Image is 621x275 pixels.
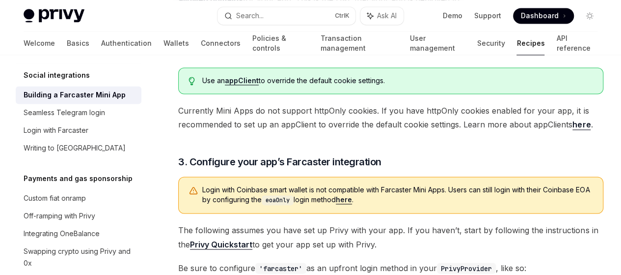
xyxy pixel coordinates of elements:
span: Use an to override the default cookie settings. [202,76,593,86]
div: Integrating OneBalance [24,228,100,240]
a: appClient [225,76,259,85]
a: Dashboard [513,8,574,24]
div: Search... [236,10,264,22]
a: User management [410,31,465,55]
a: here [572,120,591,130]
svg: Warning [189,186,198,196]
a: Authentication [101,31,152,55]
code: PrivyProvider [437,263,496,274]
h5: Social integrations [24,69,90,81]
a: Connectors [201,31,241,55]
a: Transaction management [320,31,398,55]
a: Writing to [GEOGRAPHIC_DATA] [16,139,141,157]
code: 'farcaster' [255,263,306,274]
div: Swapping crypto using Privy and 0x [24,245,135,269]
div: Custom fiat onramp [24,192,86,204]
span: Ctrl K [335,12,350,20]
a: Demo [443,11,462,21]
button: Ask AI [360,7,404,25]
span: Ask AI [377,11,397,21]
a: Welcome [24,31,55,55]
a: Wallets [163,31,189,55]
a: Security [477,31,505,55]
a: here [336,195,352,204]
button: Toggle dark mode [582,8,597,24]
a: API reference [556,31,597,55]
strong: Privy Quickstart [190,239,252,249]
a: Seamless Telegram login [16,104,141,122]
span: Login with Coinbase smart wallet is not compatible with Farcaster Mini Apps. Users can still logi... [202,185,593,205]
div: Seamless Telegram login [24,107,105,119]
span: The following assumes you have set up Privy with your app. If you haven’t, start by following the... [178,223,603,251]
a: Basics [67,31,89,55]
a: Custom fiat onramp [16,189,141,207]
a: Login with Farcaster [16,122,141,139]
span: 3. Configure your app’s Farcaster integration [178,155,381,169]
code: eoaOnly [262,195,294,205]
button: Search...CtrlK [217,7,355,25]
a: Integrating OneBalance [16,225,141,243]
a: Building a Farcaster Mini App [16,86,141,104]
img: light logo [24,9,84,23]
h5: Payments and gas sponsorship [24,173,133,184]
a: Recipes [516,31,544,55]
div: Off-ramping with Privy [24,210,95,222]
a: Policies & controls [252,31,308,55]
a: Swapping crypto using Privy and 0x [16,243,141,272]
div: Building a Farcaster Mini App [24,89,126,101]
span: Be sure to configure as an upfront login method in your , like so: [178,261,603,275]
span: Dashboard [521,11,559,21]
svg: Tip [189,77,195,86]
a: Privy Quickstart [190,239,252,249]
div: Login with Farcaster [24,124,88,136]
div: Writing to [GEOGRAPHIC_DATA] [24,142,126,154]
a: Support [474,11,501,21]
span: Currently Mini Apps do not support httpOnly cookies. If you have httpOnly cookies enabled for you... [178,104,603,131]
a: Off-ramping with Privy [16,207,141,225]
